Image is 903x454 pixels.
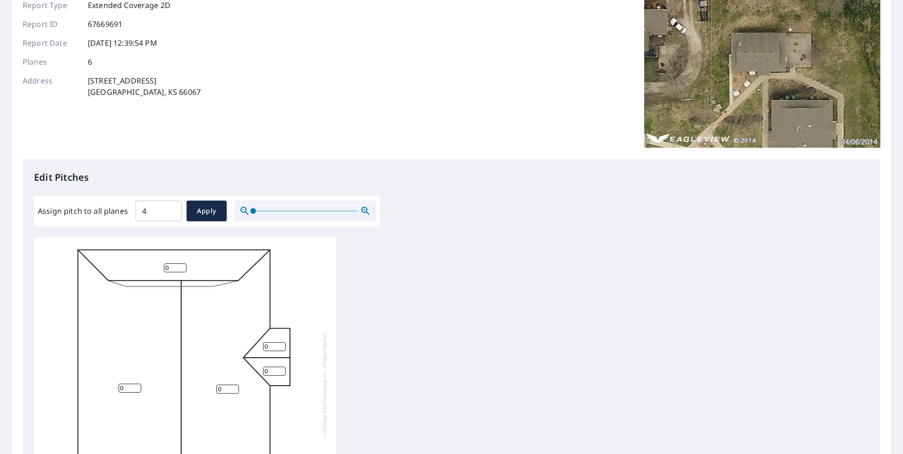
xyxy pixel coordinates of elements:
label: Assign pitch to all planes [38,205,128,217]
p: Report Date [23,37,79,49]
p: [STREET_ADDRESS] [GEOGRAPHIC_DATA], KS 66067 [88,75,201,98]
p: [DATE] 12:39:54 PM [88,37,157,49]
p: Address [23,75,79,98]
p: Planes [23,56,79,67]
p: 67669691 [88,18,122,30]
p: 6 [88,56,92,67]
span: Apply [194,205,219,217]
button: Apply [187,201,227,221]
p: Report ID [23,18,79,30]
input: 00.0 [136,198,182,224]
p: Edit Pitches [34,170,869,185]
